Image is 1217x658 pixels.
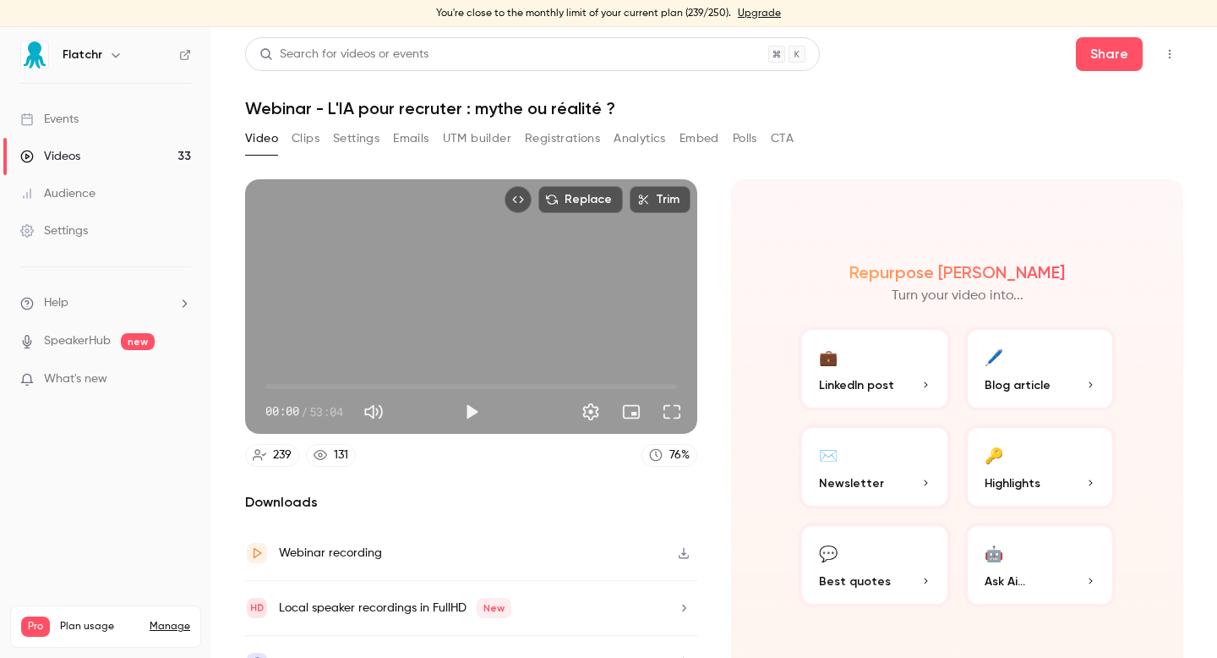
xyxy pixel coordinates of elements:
button: Settings [574,395,608,429]
span: Ask Ai... [985,573,1025,590]
span: Best quotes [819,573,891,590]
p: Turn your video into... [892,286,1023,306]
div: ✉️ [819,441,838,468]
button: Embed [679,125,719,152]
div: Audience [20,185,96,202]
div: 76 % [669,447,690,464]
div: 131 [334,447,348,464]
h2: Repurpose [PERSON_NAME] [849,262,1065,282]
button: Replace [538,186,623,213]
div: 🤖 [985,540,1003,566]
button: Settings [333,125,379,152]
div: 💼 [819,343,838,370]
iframe: Noticeable Trigger [171,372,191,387]
span: Highlights [985,474,1040,492]
span: LinkedIn post [819,376,894,394]
button: 🖊️Blog article [964,326,1116,411]
button: ✉️Newsletter [799,425,951,509]
li: help-dropdown-opener [20,294,191,312]
h6: Flatchr [63,47,102,63]
a: Manage [150,620,190,633]
button: 🔑Highlights [964,425,1116,509]
img: Flatchr [21,41,48,69]
button: Embed video [505,186,532,213]
span: Blog article [985,376,1051,394]
h2: Downloads [245,492,697,513]
a: 239 [245,444,299,467]
span: What's new [44,370,107,388]
div: Videos [20,148,80,165]
button: Share [1076,37,1143,71]
a: Upgrade [738,7,781,20]
div: Local speaker recordings in FullHD [279,598,511,618]
div: 🖊️ [985,343,1003,370]
div: 💬 [819,540,838,566]
span: 53:04 [309,403,343,420]
span: New [477,598,511,618]
button: Registrations [525,125,600,152]
button: Turn on miniplayer [614,395,648,429]
div: Search for videos or events [259,46,428,63]
div: 239 [273,447,292,464]
span: Newsletter [819,474,884,492]
span: Help [44,294,68,312]
a: 131 [306,444,356,467]
span: / [301,403,308,420]
button: Polls [733,125,757,152]
button: Clips [292,125,319,152]
span: 00:00 [265,403,299,420]
button: 🤖Ask Ai... [964,523,1116,607]
button: Analytics [614,125,666,152]
a: SpeakerHub [44,332,111,350]
span: new [121,333,155,350]
div: 🔑 [985,441,1003,468]
div: Events [20,111,79,128]
button: Trim [630,186,690,213]
button: Emails [393,125,428,152]
h1: Webinar - L'IA pour recruter : mythe ou réalité ? [245,98,1183,118]
button: Mute [357,395,390,429]
div: Webinar recording [279,543,382,563]
button: Top Bar Actions [1156,41,1183,68]
span: Pro [21,617,50,637]
div: 00:00 [265,403,343,420]
button: CTA [771,125,794,152]
button: Video [245,125,278,152]
a: 76% [641,444,697,467]
button: UTM builder [443,125,511,152]
button: 💼LinkedIn post [799,326,951,411]
span: Plan usage [60,620,139,633]
div: Settings [20,222,88,239]
button: Full screen [655,395,689,429]
button: 💬Best quotes [799,523,951,607]
button: Play [455,395,488,429]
